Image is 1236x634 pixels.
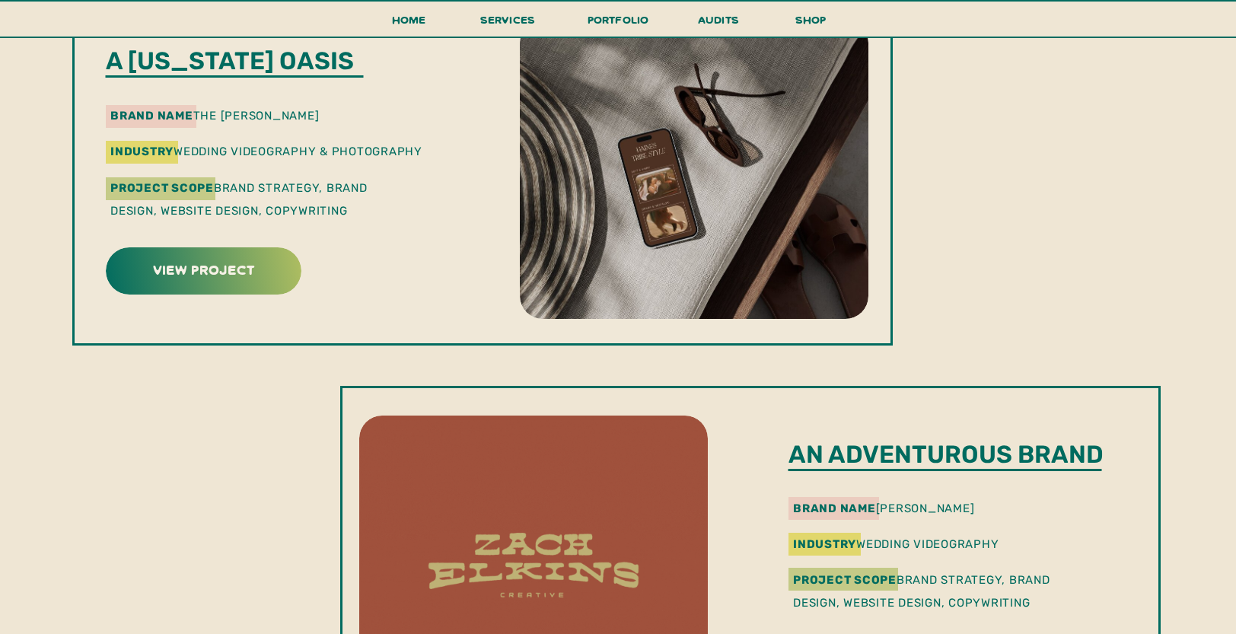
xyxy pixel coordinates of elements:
[793,537,856,551] b: industry
[793,502,876,515] b: brand name
[106,46,393,77] p: A [US_STATE] oasis
[788,439,1120,470] p: An adventurous brand
[793,569,1081,610] p: Brand Strategy, Brand Design, Website Design, Copywriting
[476,10,540,38] a: services
[110,181,214,195] b: Project Scope
[582,10,654,38] a: portfolio
[774,10,847,37] a: shop
[480,12,536,27] span: services
[110,107,335,122] p: the [PERSON_NAME]
[793,535,1137,550] p: wedding videography
[110,109,193,123] b: brand name
[110,145,174,158] b: industry
[385,10,432,38] a: Home
[793,499,1094,515] p: [PERSON_NAME]
[110,177,398,218] p: Brand Strategy, Brand Design, Website Design, Copywriting
[108,257,299,281] a: view project
[793,573,897,587] b: Project Scope
[696,10,741,37] a: audits
[110,142,454,158] p: wedding videography & photography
